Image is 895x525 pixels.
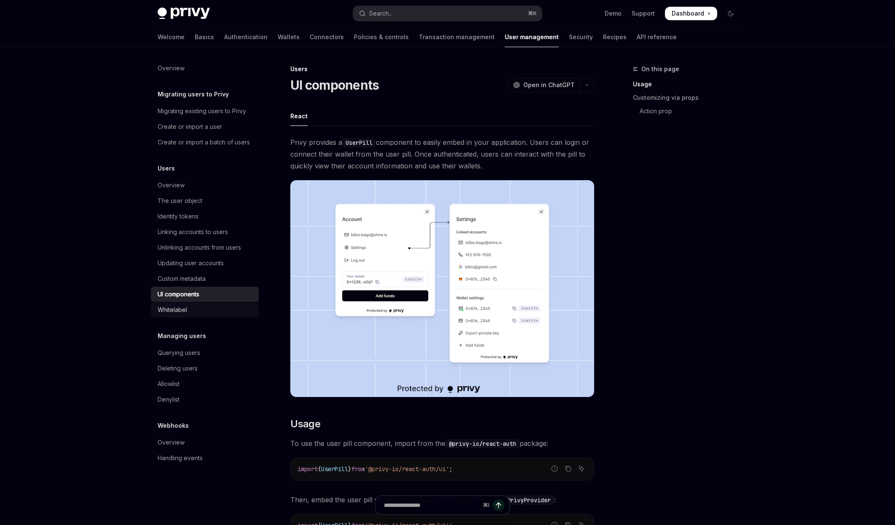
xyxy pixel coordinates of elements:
[151,271,259,286] a: Custom metadata
[569,27,593,47] a: Security
[151,435,259,450] a: Overview
[158,227,228,237] div: Linking accounts to users
[158,348,200,358] div: Querying users
[158,289,199,299] div: UI components
[310,27,344,47] a: Connectors
[369,8,393,19] div: Search...
[158,363,198,373] div: Deleting users
[158,437,185,448] div: Overview
[151,193,259,208] a: The user object
[158,106,246,116] div: Migrating existing users to Privy
[151,240,259,255] a: Unlinking accounts from users
[633,77,744,91] a: Usage
[724,7,737,20] button: Toggle dark mode
[637,27,677,47] a: API reference
[158,258,224,268] div: Updating user accounts
[151,361,259,376] a: Deleting users
[151,209,259,224] a: Identity tokens
[158,421,189,431] h5: Webhooks
[342,138,376,147] code: UserPill
[158,274,206,284] div: Custom metadata
[151,376,259,392] a: Allowlist
[665,7,717,20] a: Dashboard
[151,345,259,360] a: Querying users
[158,196,202,206] div: The user object
[632,9,655,18] a: Support
[158,453,203,463] div: Handling events
[549,463,560,474] button: Report incorrect code
[158,394,180,405] div: Denylist
[158,122,222,132] div: Create or import a user
[151,135,259,150] a: Create or import a batch of users
[158,331,206,341] h5: Managing users
[351,465,365,473] span: from
[151,104,259,119] a: Migrating existing users to Privy
[508,78,580,92] button: Open in ChatGPT
[158,8,210,19] img: dark logo
[278,27,300,47] a: Wallets
[290,417,320,431] span: Usage
[290,106,308,126] div: React
[158,137,250,147] div: Create or import a batch of users
[151,119,259,134] a: Create or import a user
[158,211,198,221] div: Identity tokens
[158,243,241,253] div: Unlinking accounts from users
[158,89,229,99] h5: Migrating users to Privy
[493,499,504,511] button: Send message
[318,465,321,473] span: {
[224,27,268,47] a: Authentication
[151,178,259,193] a: Overview
[528,10,537,17] span: ⌘ K
[158,305,187,315] div: Whitelabel
[563,463,573,474] button: Copy the contents from the code block
[158,180,185,190] div: Overview
[641,64,679,74] span: On this page
[290,77,379,93] h1: UI components
[151,287,259,302] a: UI components
[195,27,214,47] a: Basics
[290,65,594,73] div: Users
[353,6,542,21] button: Open search
[158,63,185,73] div: Overview
[605,9,622,18] a: Demo
[445,439,520,448] code: @privy-io/react-auth
[354,27,409,47] a: Policies & controls
[672,9,704,18] span: Dashboard
[348,465,351,473] span: }
[151,450,259,466] a: Handling events
[290,437,594,449] span: To use the user pill component, import from the package:
[576,463,587,474] button: Ask AI
[151,302,259,317] a: Whitelabel
[158,379,180,389] div: Allowlist
[633,104,744,118] a: Action prop
[321,465,348,473] span: UserPill
[365,465,449,473] span: '@privy-io/react-auth/ui'
[603,27,627,47] a: Recipes
[633,91,744,104] a: Customizing via props
[297,465,318,473] span: import
[151,224,259,240] a: Linking accounts to users
[523,81,575,89] span: Open in ChatGPT
[449,465,453,473] span: ;
[290,180,594,397] img: images/Userpill2.png
[505,27,559,47] a: User management
[384,496,480,514] input: Ask a question...
[158,27,185,47] a: Welcome
[151,256,259,271] a: Updating user accounts
[290,136,594,172] span: Privy provides a component to easily embed in your application. Users can login or connect their ...
[151,392,259,407] a: Denylist
[151,61,259,76] a: Overview
[419,27,495,47] a: Transaction management
[158,163,175,173] h5: Users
